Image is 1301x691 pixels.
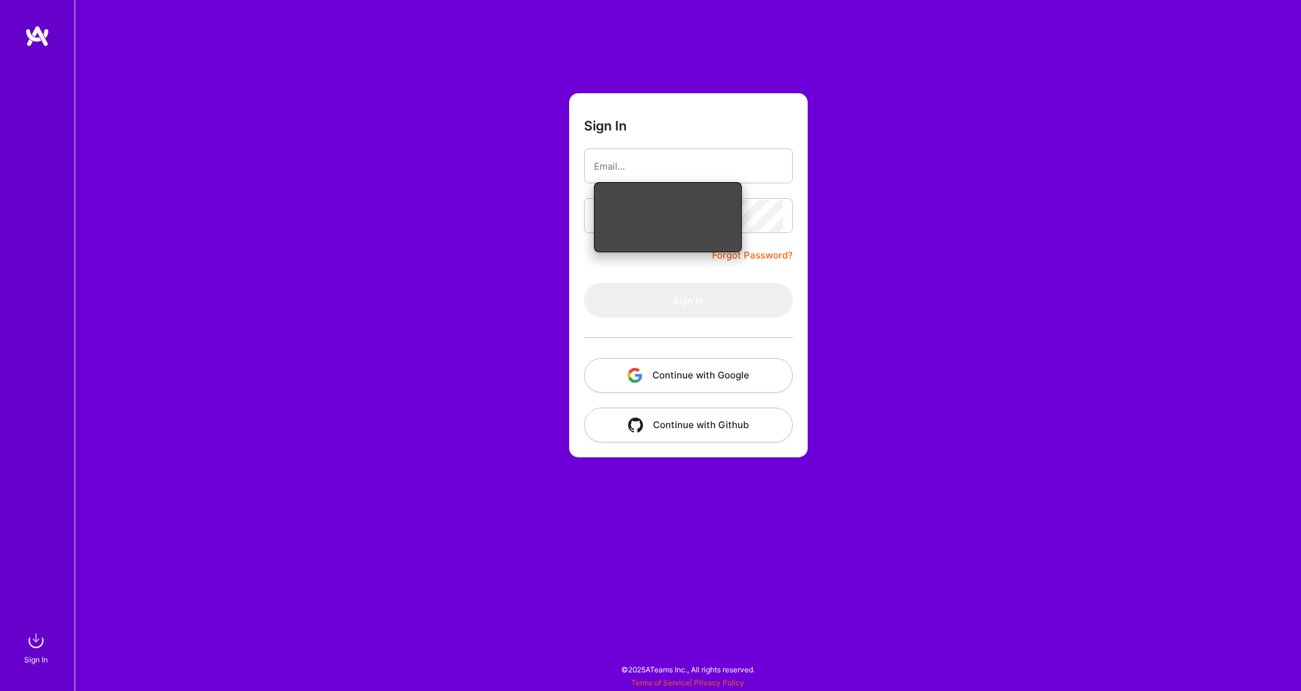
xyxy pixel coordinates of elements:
img: sign in [24,628,48,653]
button: Sign In [584,283,793,318]
img: logo [25,25,50,47]
span: | [631,678,744,687]
div: Sign In [24,653,48,666]
h3: Sign In [584,118,627,134]
a: sign inSign In [26,628,48,666]
a: Forgot Password? [712,248,793,263]
button: Continue with Google [584,358,793,393]
input: Email... [594,150,783,182]
img: icon [628,368,642,383]
img: icon [628,418,643,432]
button: Continue with Github [584,408,793,442]
a: Terms of Service [631,678,690,687]
div: © 2025 ATeams Inc., All rights reserved. [75,654,1301,685]
a: Privacy Policy [694,678,744,687]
